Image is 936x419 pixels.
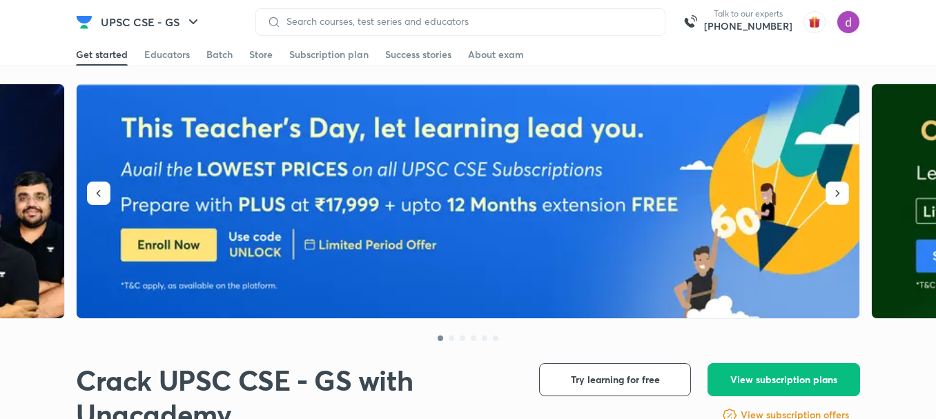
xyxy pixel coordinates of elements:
[385,43,451,66] a: Success stories
[76,43,128,66] a: Get started
[144,48,190,61] div: Educators
[837,10,860,34] img: Divyarani choppa
[206,43,233,66] a: Batch
[76,48,128,61] div: Get started
[571,373,660,387] span: Try learning for free
[281,16,654,27] input: Search courses, test series and educators
[704,19,792,33] a: [PHONE_NUMBER]
[708,363,860,396] button: View subscription plans
[206,48,233,61] div: Batch
[144,43,190,66] a: Educators
[76,14,92,30] img: Company Logo
[249,43,273,66] a: Store
[676,8,704,36] img: call-us
[249,48,273,61] div: Store
[468,43,524,66] a: About exam
[385,48,451,61] div: Success stories
[704,8,792,19] p: Talk to our experts
[289,43,369,66] a: Subscription plan
[468,48,524,61] div: About exam
[803,11,826,33] img: avatar
[730,373,837,387] span: View subscription plans
[92,8,210,36] button: UPSC CSE - GS
[289,48,369,61] div: Subscription plan
[539,363,691,396] button: Try learning for free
